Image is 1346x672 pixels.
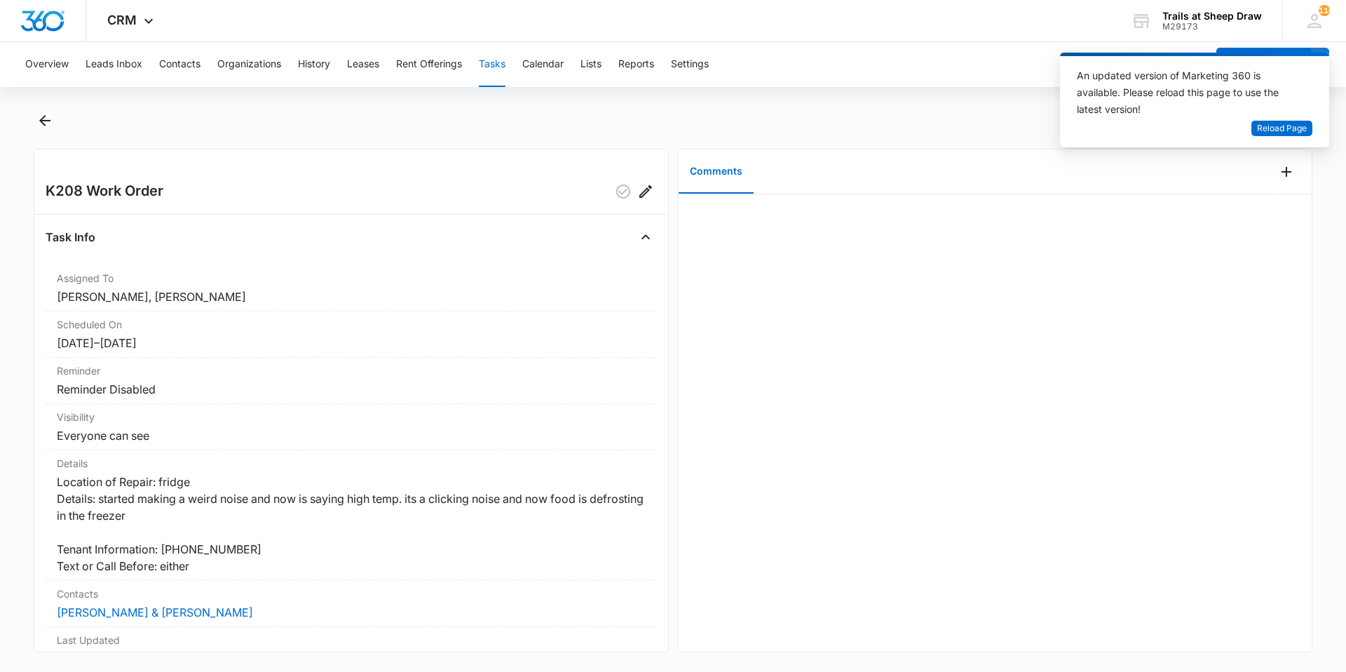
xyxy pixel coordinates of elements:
[1251,121,1312,137] button: Reload Page
[57,317,646,332] dt: Scheduled On
[671,42,709,87] button: Settings
[1162,22,1262,32] div: account id
[679,150,754,194] button: Comments
[1257,122,1307,135] span: Reload Page
[634,180,657,203] button: Edit
[25,42,69,87] button: Overview
[57,381,646,398] dd: Reminder Disabled
[347,42,379,87] button: Leases
[580,42,601,87] button: Lists
[57,271,646,285] dt: Assigned To
[57,410,646,424] dt: Visibility
[57,363,646,378] dt: Reminder
[46,229,95,246] h4: Task Info
[46,404,657,450] div: VisibilityEveryone can see
[46,450,657,581] div: DetailsLocation of Repair: fridge Details: started making a weird noise and now is saying high te...
[34,109,55,132] button: Back
[57,650,646,667] dd: [DATE]
[1077,67,1296,118] div: An updated version of Marketing 360 is available. Please reload this page to use the latest version!
[1216,48,1311,81] button: Add Contact
[57,335,646,351] dd: [DATE] – [DATE]
[522,42,564,87] button: Calendar
[57,586,646,601] dt: Contacts
[46,265,657,311] div: Assigned To[PERSON_NAME], [PERSON_NAME]
[1319,5,1330,16] div: notifications count
[46,311,657,358] div: Scheduled On[DATE]–[DATE]
[298,42,330,87] button: History
[57,605,253,619] a: [PERSON_NAME] & [PERSON_NAME]
[479,42,505,87] button: Tasks
[46,180,163,203] h2: K208 Work Order
[159,42,200,87] button: Contacts
[396,42,462,87] button: Rent Offerings
[57,473,646,574] dd: Location of Repair: fridge Details: started making a weird noise and now is saying high temp. its...
[1319,5,1330,16] span: 116
[1275,161,1298,183] button: Add Comment
[634,226,657,248] button: Close
[57,288,646,305] dd: [PERSON_NAME], [PERSON_NAME]
[217,42,281,87] button: Organizations
[57,427,646,444] dd: Everyone can see
[57,633,646,647] dt: Last Updated
[46,358,657,404] div: ReminderReminder Disabled
[57,456,646,471] dt: Details
[46,581,657,627] div: Contacts[PERSON_NAME] & [PERSON_NAME]
[86,42,142,87] button: Leads Inbox
[1162,11,1262,22] div: account name
[618,42,654,87] button: Reports
[107,13,137,27] span: CRM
